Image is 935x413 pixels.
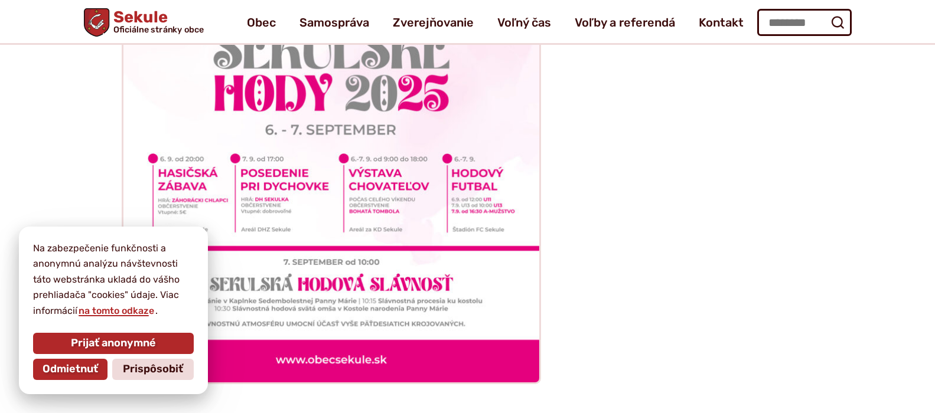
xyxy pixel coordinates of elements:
a: Samospráva [299,6,369,39]
a: Kontakt [699,6,744,39]
a: Obec [247,6,276,39]
button: Prijať anonymné [33,333,194,354]
p: Na zabezpečenie funkčnosti a anonymnú analýzu návštevnosti táto webstránka ukladá do vášho prehli... [33,241,194,319]
span: Sekule [109,9,204,34]
span: Prispôsobiť [123,363,183,376]
a: Voľný čas [497,6,551,39]
a: Zverejňovanie [393,6,474,39]
a: Logo Sekule, prejsť na domovskú stránku. [84,8,204,37]
a: na tomto odkaze [77,305,155,316]
button: Prispôsobiť [112,359,194,380]
button: Odmietnuť [33,359,107,380]
span: Prijať anonymné [71,337,156,350]
img: Prejsť na domovskú stránku [84,8,109,37]
span: Odmietnuť [43,363,98,376]
span: Oficiálne stránky obce [113,25,204,34]
a: Voľby a referendá [575,6,675,39]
